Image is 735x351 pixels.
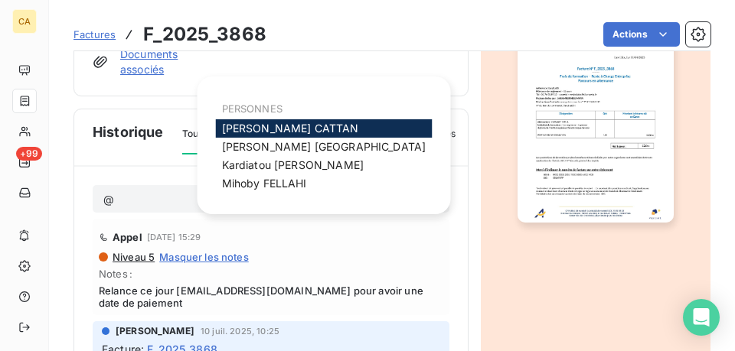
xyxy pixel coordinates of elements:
a: Documents associés [120,47,200,77]
span: Historique [93,122,164,142]
span: Tout [182,127,202,154]
h3: F_2025_3868 [143,21,266,48]
span: Relance ce jour [EMAIL_ADDRESS][DOMAIN_NAME] pour avoir une date de paiement [99,284,443,309]
span: +99 [16,147,42,161]
div: Open Intercom Messenger [683,299,720,336]
span: @ [103,193,114,206]
span: [PERSON_NAME] CATTAN [222,122,359,135]
img: invoice_thumbnail [518,2,674,223]
span: 10 juil. 2025, 10:25 [201,327,279,336]
div: CA [12,9,37,34]
span: Niveau 5 [111,251,155,263]
span: Masquer les notes [159,251,249,263]
span: Factures [73,28,116,41]
span: Notes : [99,268,443,280]
span: Mihoby FELLAHI [222,177,307,190]
span: [DATE] 15:29 [147,232,201,242]
span: [PERSON_NAME] [GEOGRAPHIC_DATA] [222,140,426,153]
button: Actions [603,22,680,47]
span: Appel [113,231,142,243]
a: Factures [73,27,116,42]
span: [PERSON_NAME] [116,324,194,338]
span: Kardiatou [PERSON_NAME] [222,158,364,171]
span: PERSONNES [222,102,283,115]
